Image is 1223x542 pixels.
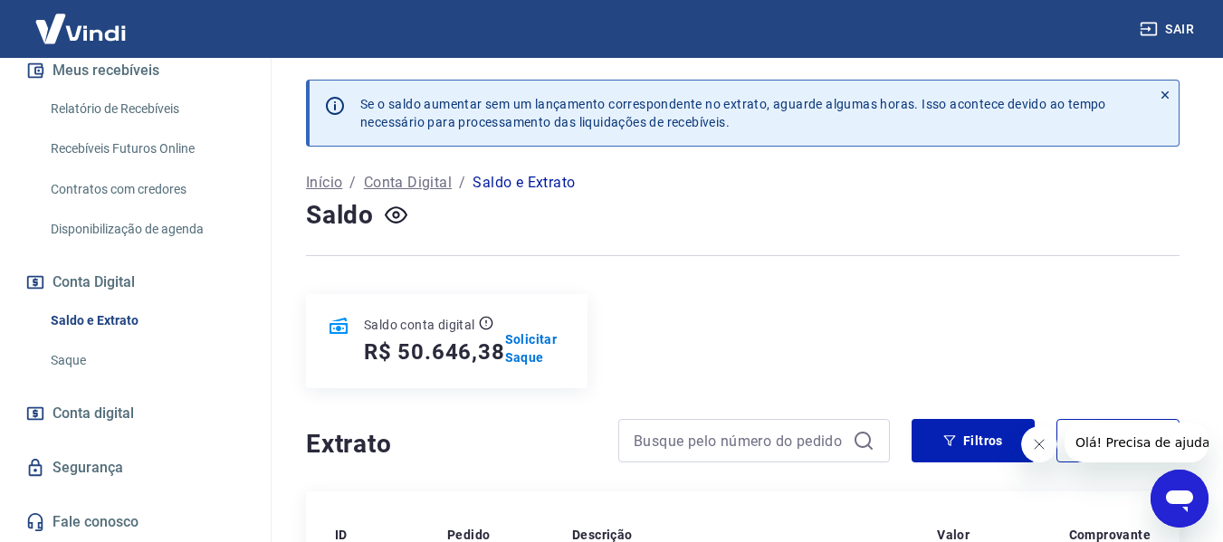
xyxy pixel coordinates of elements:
[473,172,575,194] p: Saldo e Extrato
[349,172,356,194] p: /
[1065,423,1209,462] iframe: Mensagem da empresa
[53,401,134,426] span: Conta digital
[22,1,139,56] img: Vindi
[912,419,1035,462] button: Filtros
[306,197,374,233] h4: Saldo
[364,172,452,194] a: Conta Digital
[1056,419,1180,462] button: Exportar
[43,171,249,208] a: Contratos com credores
[505,330,566,366] a: Solicitar Saque
[306,172,342,194] a: Início
[43,90,249,128] a: Relatório de Recebíveis
[22,394,249,433] a: Conta digital
[22,502,249,542] a: Fale conosco
[459,172,465,194] p: /
[364,316,475,334] p: Saldo conta digital
[43,342,249,379] a: Saque
[22,51,249,90] button: Meus recebíveis
[22,448,249,488] a: Segurança
[306,426,597,462] h4: Extrato
[43,302,249,339] a: Saldo e Extrato
[634,427,846,454] input: Busque pelo número do pedido
[364,338,505,366] h5: R$ 50.646,38
[1136,13,1201,46] button: Sair
[1021,426,1057,462] iframe: Fechar mensagem
[43,211,249,248] a: Disponibilização de agenda
[1151,470,1209,528] iframe: Botão para abrir a janela de mensagens
[22,262,249,302] button: Conta Digital
[360,95,1106,131] p: Se o saldo aumentar sem um lançamento correspondente no extrato, aguarde algumas horas. Isso acon...
[11,13,152,27] span: Olá! Precisa de ajuda?
[43,130,249,167] a: Recebíveis Futuros Online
